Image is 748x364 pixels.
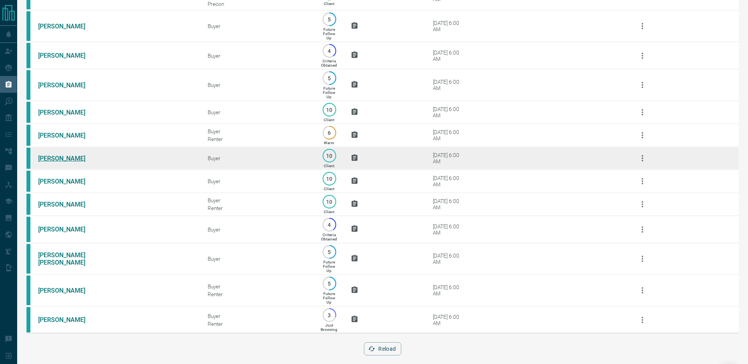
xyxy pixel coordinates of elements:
div: [DATE] 6:00 AM [433,223,466,236]
div: Buyer [208,128,307,134]
p: Client [324,164,334,168]
div: Buyer [208,256,307,262]
a: [PERSON_NAME] [PERSON_NAME] [38,251,97,266]
div: Buyer [208,23,307,29]
p: Future Follow Up [323,260,335,273]
p: 10 [326,199,332,205]
div: condos.ca [26,276,30,305]
p: 3 [326,312,332,318]
div: Buyer [208,226,307,233]
div: Renter [208,321,307,327]
p: Criteria Obtained [321,59,337,67]
div: [DATE] 6:00 AM [433,253,466,265]
p: Just Browsing [321,323,337,332]
p: 10 [326,176,332,182]
div: [DATE] 6:00 AM [433,198,466,210]
div: condos.ca [26,217,30,242]
div: condos.ca [26,70,30,100]
div: [DATE] 6:00 AM [433,129,466,141]
p: Client [324,2,334,6]
div: [DATE] 6:00 AM [433,20,466,32]
a: [PERSON_NAME] [38,287,97,294]
div: Renter [208,291,307,297]
a: [PERSON_NAME] [38,178,97,185]
div: Buyer [208,82,307,88]
p: Future Follow Up [323,86,335,99]
p: Client [324,187,334,191]
div: Renter [208,136,307,142]
p: Criteria Obtained [321,233,337,241]
div: [DATE] 6:00 AM [433,175,466,187]
div: [DATE] 6:00 AM [433,314,466,326]
p: Client [324,210,334,214]
div: [DATE] 6:00 AM [433,106,466,118]
p: 10 [326,153,332,159]
div: Buyer [208,178,307,184]
p: 6 [326,130,332,136]
a: [PERSON_NAME] [38,226,97,233]
p: Future Follow Up [323,292,335,304]
p: 10 [326,107,332,113]
div: Buyer [208,109,307,115]
div: [DATE] 6:00 AM [433,284,466,297]
a: [PERSON_NAME] [38,109,97,116]
p: Warm [324,141,334,145]
div: condos.ca [26,148,30,169]
div: [DATE] 6:00 AM [433,79,466,91]
div: Buyer [208,155,307,161]
div: Buyer [208,283,307,290]
div: condos.ca [26,125,30,146]
div: [DATE] 6:00 AM [433,49,466,62]
div: Buyer [208,53,307,59]
a: [PERSON_NAME] [38,81,97,89]
p: 5 [326,281,332,286]
div: condos.ca [26,171,30,192]
div: Precon [208,1,307,7]
a: [PERSON_NAME] [38,316,97,323]
p: Future Follow Up [323,27,335,40]
p: 5 [326,75,332,81]
a: [PERSON_NAME] [38,23,97,30]
p: Client [324,118,334,122]
div: condos.ca [26,194,30,215]
div: [DATE] 6:00 AM [433,152,466,164]
div: Buyer [208,197,307,203]
a: [PERSON_NAME] [38,155,97,162]
div: condos.ca [26,43,30,68]
a: [PERSON_NAME] [38,52,97,59]
div: Buyer [208,313,307,319]
p: 4 [326,222,332,228]
p: 4 [326,48,332,54]
div: Renter [208,205,307,211]
a: [PERSON_NAME] [38,201,97,208]
div: condos.ca [26,102,30,123]
div: condos.ca [26,11,30,41]
button: Reload [364,342,401,355]
div: condos.ca [26,244,30,274]
div: condos.ca [26,307,30,332]
p: 5 [326,249,332,255]
a: [PERSON_NAME] [38,132,97,139]
p: 5 [326,16,332,22]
